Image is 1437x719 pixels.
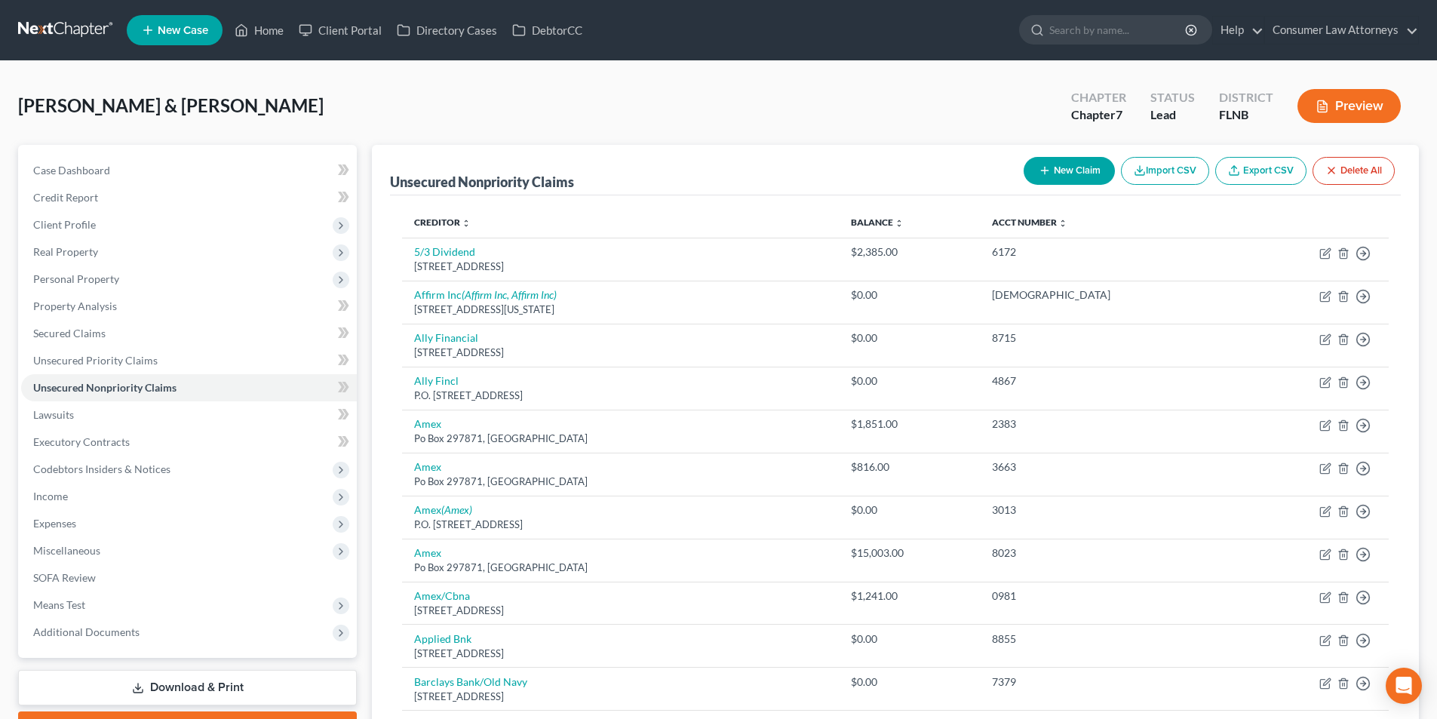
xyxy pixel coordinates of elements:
[992,674,1228,690] div: 7379
[21,374,357,401] a: Unsecured Nonpriority Claims
[227,17,291,44] a: Home
[414,460,441,473] a: Amex
[33,327,106,340] span: Secured Claims
[33,218,96,231] span: Client Profile
[851,373,967,389] div: $0.00
[441,503,472,516] i: (Amex)
[1219,89,1273,106] div: District
[1219,106,1273,124] div: FLNB
[18,94,324,116] span: [PERSON_NAME] & [PERSON_NAME]
[851,416,967,432] div: $1,851.00
[1049,16,1187,44] input: Search by name...
[895,219,904,228] i: unfold_more
[33,598,85,611] span: Means Test
[33,354,158,367] span: Unsecured Priority Claims
[33,490,68,502] span: Income
[992,287,1228,303] div: [DEMOGRAPHIC_DATA]
[414,475,827,489] div: Po Box 297871, [GEOGRAPHIC_DATA]
[414,432,827,446] div: Po Box 297871, [GEOGRAPHIC_DATA]
[1024,157,1115,185] button: New Claim
[992,416,1228,432] div: 2383
[21,347,357,374] a: Unsecured Priority Claims
[1058,219,1067,228] i: unfold_more
[505,17,590,44] a: DebtorCC
[158,25,208,36] span: New Case
[992,588,1228,604] div: 0981
[21,157,357,184] a: Case Dashboard
[1313,157,1395,185] button: Delete All
[291,17,389,44] a: Client Portal
[33,517,76,530] span: Expenses
[414,690,827,704] div: [STREET_ADDRESS]
[992,244,1228,260] div: 6172
[414,561,827,575] div: Po Box 297871, [GEOGRAPHIC_DATA]
[33,381,177,394] span: Unsecured Nonpriority Claims
[33,408,74,421] span: Lawsuits
[414,389,827,403] div: P.O. [STREET_ADDRESS]
[462,288,557,301] i: (Affirm Inc, Affirm Inc)
[992,459,1228,475] div: 3663
[414,245,475,258] a: 5/3 Dividend
[414,675,527,688] a: Barclays Bank/Old Navy
[33,462,170,475] span: Codebtors Insiders & Notices
[18,670,357,705] a: Download & Print
[1386,668,1422,704] div: Open Intercom Messenger
[851,588,967,604] div: $1,241.00
[33,164,110,177] span: Case Dashboard
[390,173,574,191] div: Unsecured Nonpriority Claims
[992,217,1067,228] a: Acct Number unfold_more
[851,459,967,475] div: $816.00
[389,17,505,44] a: Directory Cases
[414,260,827,274] div: [STREET_ADDRESS]
[851,217,904,228] a: Balance unfold_more
[21,429,357,456] a: Executory Contracts
[1150,89,1195,106] div: Status
[1116,107,1122,121] span: 7
[1215,157,1307,185] a: Export CSV
[1150,106,1195,124] div: Lead
[992,373,1228,389] div: 4867
[414,217,471,228] a: Creditor unfold_more
[851,330,967,346] div: $0.00
[21,320,357,347] a: Secured Claims
[1071,89,1126,106] div: Chapter
[414,331,478,344] a: Ally Financial
[33,625,140,638] span: Additional Documents
[414,303,827,317] div: [STREET_ADDRESS][US_STATE]
[33,435,130,448] span: Executory Contracts
[33,191,98,204] span: Credit Report
[851,287,967,303] div: $0.00
[414,518,827,532] div: P.O. [STREET_ADDRESS]
[1121,157,1209,185] button: Import CSV
[33,245,98,258] span: Real Property
[21,401,357,429] a: Lawsuits
[414,374,459,387] a: Ally Fincl
[414,589,470,602] a: Amex/Cbna
[33,571,96,584] span: SOFA Review
[992,631,1228,647] div: 8855
[851,545,967,561] div: $15,003.00
[992,545,1228,561] div: 8023
[851,502,967,518] div: $0.00
[1213,17,1264,44] a: Help
[33,544,100,557] span: Miscellaneous
[851,674,967,690] div: $0.00
[33,300,117,312] span: Property Analysis
[414,632,471,645] a: Applied Bnk
[414,288,557,301] a: Affirm Inc(Affirm Inc, Affirm Inc)
[851,244,967,260] div: $2,385.00
[1265,17,1418,44] a: Consumer Law Attorneys
[414,546,441,559] a: Amex
[992,502,1228,518] div: 3013
[21,564,357,591] a: SOFA Review
[414,604,827,618] div: [STREET_ADDRESS]
[21,184,357,211] a: Credit Report
[414,346,827,360] div: [STREET_ADDRESS]
[462,219,471,228] i: unfold_more
[1071,106,1126,124] div: Chapter
[33,272,119,285] span: Personal Property
[414,647,827,661] div: [STREET_ADDRESS]
[414,503,472,516] a: Amex(Amex)
[1297,89,1401,123] button: Preview
[21,293,357,320] a: Property Analysis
